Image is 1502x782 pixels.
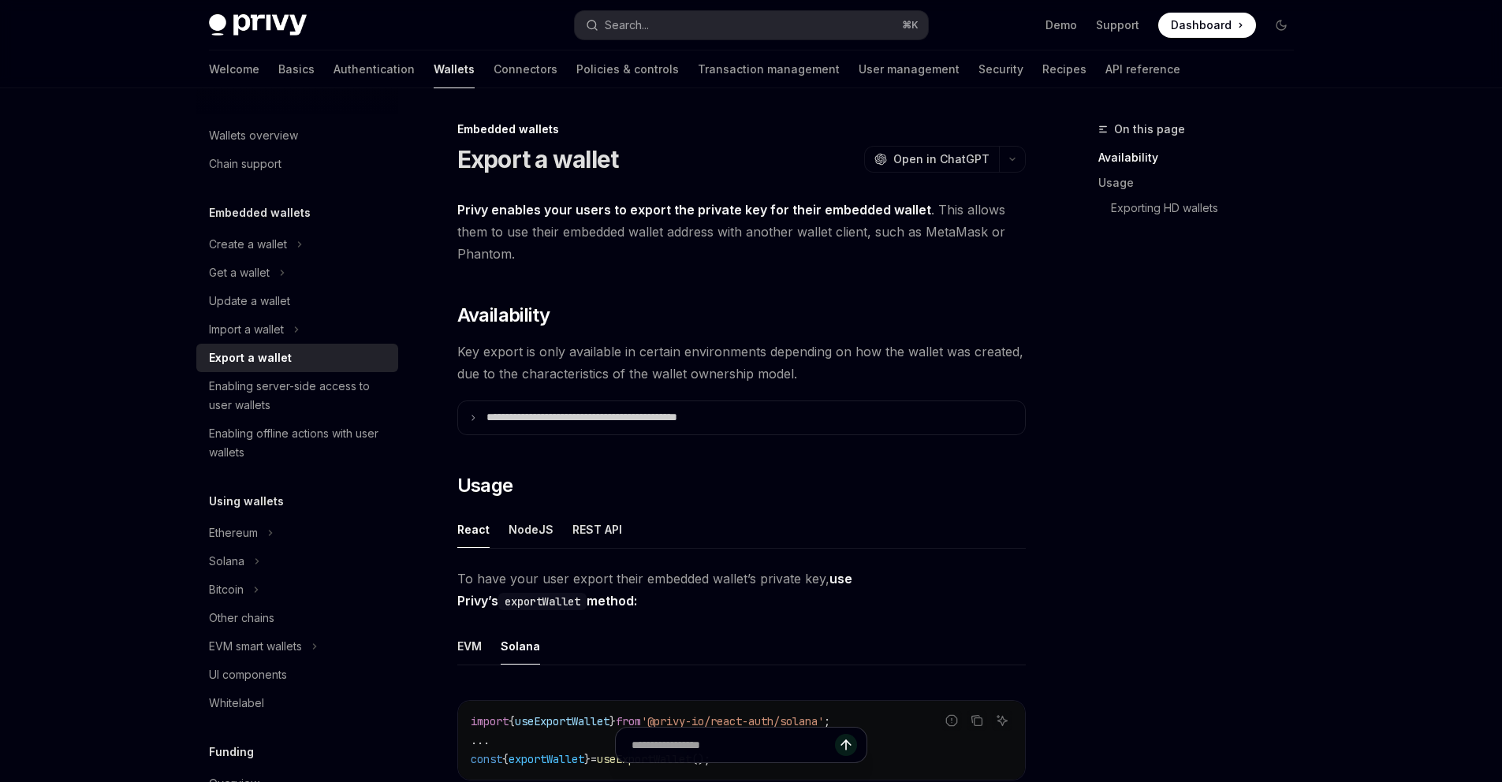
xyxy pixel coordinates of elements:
[196,575,398,604] button: Toggle Bitcoin section
[576,50,679,88] a: Policies & controls
[209,492,284,511] h5: Using wallets
[209,292,290,311] div: Update a wallet
[209,637,302,656] div: EVM smart wallets
[498,593,587,610] code: exportWallet
[632,728,835,762] input: Ask a question...
[209,126,298,145] div: Wallets overview
[209,14,307,36] img: dark logo
[196,372,398,419] a: Enabling server-side access to user wallets
[209,377,389,415] div: Enabling server-side access to user wallets
[457,571,852,609] strong: use Privy’s method:
[1098,170,1306,195] a: Usage
[859,50,960,88] a: User management
[1114,120,1185,139] span: On this page
[209,320,284,339] div: Import a wallet
[572,511,622,548] button: REST API
[824,714,830,728] span: ;
[209,424,389,462] div: Enabling offline actions with user wallets
[209,523,258,542] div: Ethereum
[209,552,244,571] div: Solana
[902,19,919,32] span: ⌘ K
[471,714,509,728] span: import
[209,694,264,713] div: Whitelabel
[209,665,287,684] div: UI components
[864,146,999,173] button: Open in ChatGPT
[1105,50,1180,88] a: API reference
[196,604,398,632] a: Other chains
[209,263,270,282] div: Get a wallet
[509,511,553,548] button: NodeJS
[1045,17,1077,33] a: Demo
[509,714,515,728] span: {
[209,155,281,173] div: Chain support
[196,287,398,315] a: Update a wallet
[1042,50,1086,88] a: Recipes
[196,632,398,661] button: Toggle EVM smart wallets section
[196,230,398,259] button: Toggle Create a wallet section
[641,714,824,728] span: '@privy-io/react-auth/solana'
[1098,195,1306,221] a: Exporting HD wallets
[196,519,398,547] button: Toggle Ethereum section
[196,344,398,372] a: Export a wallet
[835,734,857,756] button: Send message
[1269,13,1294,38] button: Toggle dark mode
[209,580,244,599] div: Bitcoin
[196,689,398,717] a: Whitelabel
[334,50,415,88] a: Authentication
[457,341,1026,385] span: Key export is only available in certain environments depending on how the wallet was created, due...
[698,50,840,88] a: Transaction management
[457,145,619,173] h1: Export a wallet
[515,714,609,728] span: useExportWallet
[209,743,254,762] h5: Funding
[992,710,1012,731] button: Ask AI
[609,714,616,728] span: }
[1096,17,1139,33] a: Support
[616,714,641,728] span: from
[1158,13,1256,38] a: Dashboard
[893,151,990,167] span: Open in ChatGPT
[941,710,962,731] button: Report incorrect code
[457,627,482,665] button: EVM
[434,50,475,88] a: Wallets
[209,235,287,254] div: Create a wallet
[196,150,398,178] a: Chain support
[1098,145,1306,170] a: Availability
[457,511,490,548] button: React
[196,259,398,287] button: Toggle Get a wallet section
[209,609,274,627] div: Other chains
[457,202,931,218] strong: Privy enables your users to export the private key for their embedded wallet
[457,199,1026,265] span: . This allows them to use their embedded wallet address with another wallet client, such as MetaM...
[209,203,311,222] h5: Embedded wallets
[967,710,987,731] button: Copy the contents from the code block
[278,50,315,88] a: Basics
[1171,17,1232,33] span: Dashboard
[457,568,1026,612] span: To have your user export their embedded wallet’s private key,
[209,348,292,367] div: Export a wallet
[209,50,259,88] a: Welcome
[457,121,1026,137] div: Embedded wallets
[457,303,550,328] span: Availability
[575,11,928,39] button: Open search
[501,627,540,665] button: Solana
[196,547,398,575] button: Toggle Solana section
[196,315,398,344] button: Toggle Import a wallet section
[605,16,649,35] div: Search...
[196,419,398,467] a: Enabling offline actions with user wallets
[494,50,557,88] a: Connectors
[196,661,398,689] a: UI components
[978,50,1023,88] a: Security
[457,473,513,498] span: Usage
[196,121,398,150] a: Wallets overview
